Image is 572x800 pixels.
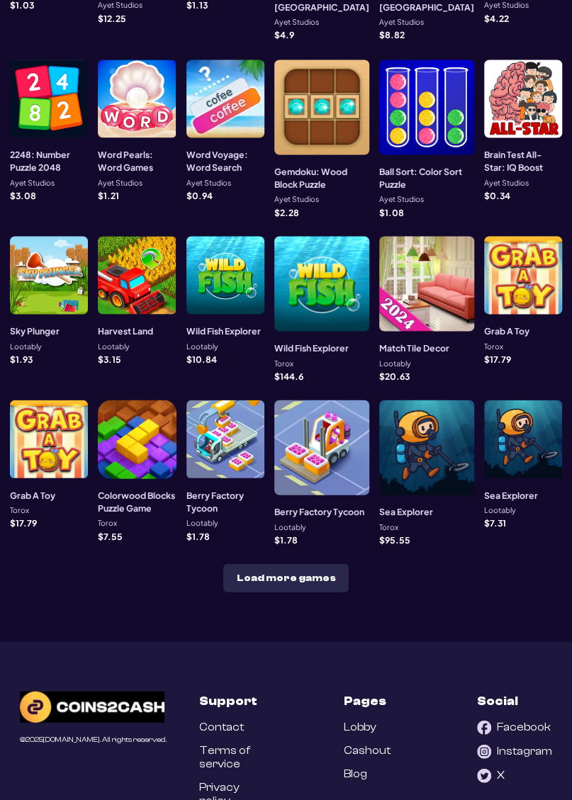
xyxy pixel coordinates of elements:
h3: 2248: Number Puzzle 2048 [10,147,88,174]
h3: Sea Explorer [379,505,433,517]
h3: Word Voyage: Word Search [186,147,264,174]
p: Lootably [10,342,42,350]
img: Facebook [477,720,491,734]
p: $ 4.22 [484,14,509,23]
p: $ 1.03 [10,1,34,9]
a: Terms of service [199,743,257,770]
h3: Wild Fish Explorer [186,324,261,337]
p: Ayet Studios [484,179,529,186]
a: Facebook [477,720,551,734]
a: X [477,768,505,782]
p: Ayet Studios [379,18,424,26]
img: Instagram [477,744,491,758]
p: Lootably [484,506,516,514]
p: $ 8.82 [379,30,405,39]
h3: Wild Fish Explorer [274,341,349,354]
h3: Word Pearls: Word Games [98,147,176,174]
p: $ 12.25 [98,14,126,23]
p: Lootably [186,519,218,526]
p: $ 1.93 [10,354,33,363]
p: $ 7.55 [98,531,123,540]
p: $ 0.94 [186,191,213,199]
p: $ 7.31 [484,518,506,526]
p: Ayet Studios [484,1,529,9]
a: Contact [199,720,244,733]
p: $ 1.78 [186,531,210,540]
p: $ 144.6 [274,371,303,380]
p: Lootably [274,523,306,531]
a: Instagram [477,744,552,758]
button: Load more games [223,563,349,592]
p: $ 1.21 [98,191,119,199]
a: Blog [344,767,367,780]
p: $ 3.15 [98,354,121,363]
h3: Gemdoku: Wood Block Puzzle [274,164,369,191]
h3: Grab A Toy [10,488,55,501]
p: Lootably [379,359,411,367]
p: Ayet Studios [274,18,319,26]
h3: Harvest Land [98,324,153,337]
a: Lobby [344,720,376,733]
h3: Sea Explorer [484,488,538,501]
h3: Ball Sort: Color Sort Puzzle [379,164,474,191]
p: Ayet Studios [274,195,319,203]
img: C2C Logo [20,691,164,722]
h3: Support [199,691,257,709]
h3: Pages [344,691,386,709]
h3: Grab A Toy [484,324,529,337]
p: $ 1.13 [186,1,208,9]
p: $ 0.34 [484,191,510,199]
h3: Berry Factory Tycoon [274,505,364,517]
h3: Sky Plunger [10,324,60,337]
p: $ 95.55 [379,535,410,543]
h3: Berry Factory Tycoon [186,488,264,514]
p: Ayet Studios [98,1,142,9]
p: $ 17.79 [484,354,511,363]
p: $ 17.79 [10,518,37,526]
h3: Brain Test All-Star: IQ Boost [484,147,562,174]
p: $ 3.08 [10,191,36,199]
p: $ 10.84 [186,354,217,363]
p: $ 1.78 [274,535,298,543]
p: Torox [10,506,29,514]
p: $ 1.08 [379,208,404,216]
p: Torox [379,523,398,531]
p: Lootably [98,342,130,350]
p: $ 4.9 [274,30,294,39]
p: Ayet Studios [379,195,424,203]
h3: Colorwood Blocks Puzzle Game [98,488,176,514]
a: Cashout [344,743,391,757]
p: Ayet Studios [98,179,142,186]
div: © 2025 [DOMAIN_NAME]. All rights reserved. [20,736,167,743]
p: Ayet Studios [186,179,231,186]
p: Lootably [186,342,218,350]
p: Torox [274,359,293,367]
p: Torox [98,519,117,526]
p: Torox [484,342,503,350]
p: $ 20.63 [379,371,410,380]
p: Ayet Studios [10,179,55,186]
img: X [477,768,491,782]
p: $ 2.28 [274,208,299,216]
h3: Match Tile Decor [379,341,449,354]
h3: Social [477,691,518,709]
